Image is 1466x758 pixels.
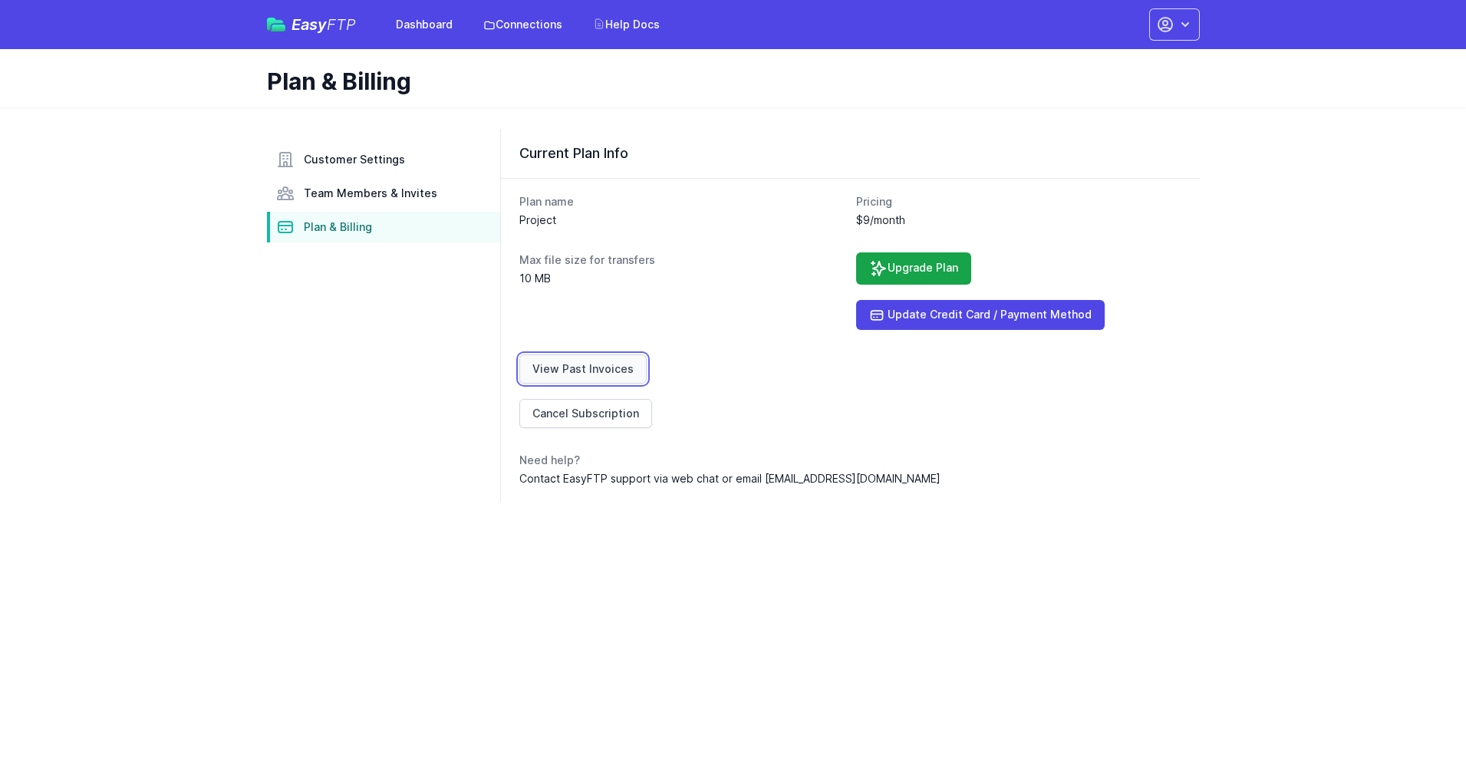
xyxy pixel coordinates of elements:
[519,194,845,209] dt: Plan name
[1389,681,1448,740] iframe: Drift Widget Chat Controller
[387,11,462,38] a: Dashboard
[474,11,572,38] a: Connections
[856,252,971,285] a: Upgrade Plan
[519,271,845,286] dd: 10 MB
[267,212,500,242] a: Plan & Billing
[267,144,500,175] a: Customer Settings
[267,18,285,31] img: easyftp_logo.png
[856,300,1105,330] a: Update Credit Card / Payment Method
[519,399,652,428] a: Cancel Subscription
[856,213,1181,228] dd: $9/month
[519,354,647,384] a: View Past Invoices
[304,186,437,201] span: Team Members & Invites
[519,453,1181,468] dt: Need help?
[267,68,1188,95] h1: Plan & Billing
[267,17,356,32] a: EasyFTP
[584,11,669,38] a: Help Docs
[327,15,356,34] span: FTP
[267,178,500,209] a: Team Members & Invites
[519,252,845,268] dt: Max file size for transfers
[519,213,845,228] dd: Project
[292,17,356,32] span: Easy
[304,219,372,235] span: Plan & Billing
[519,144,1181,163] h3: Current Plan Info
[519,471,1181,486] dd: Contact EasyFTP support via web chat or email [EMAIL_ADDRESS][DOMAIN_NAME]
[304,152,405,167] span: Customer Settings
[856,194,1181,209] dt: Pricing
